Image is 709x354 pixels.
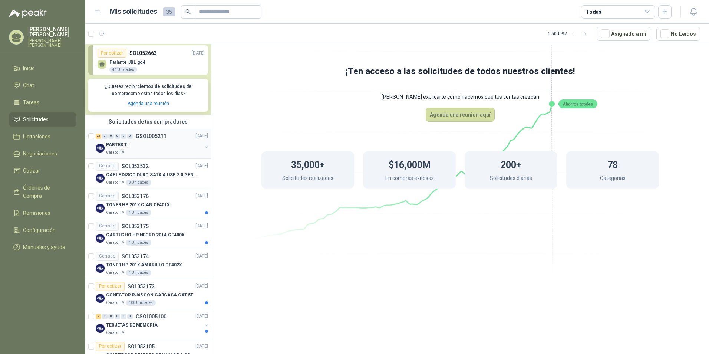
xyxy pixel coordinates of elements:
[106,330,124,336] p: Caracol TV
[106,262,182,269] p: TONER HP 201X AMARILLO CF402X
[96,234,105,243] img: Company Logo
[23,98,39,106] span: Tareas
[9,9,47,18] img: Logo peakr
[195,223,208,230] p: [DATE]
[126,210,151,216] div: 1 Unidades
[85,279,211,309] a: Por cotizarSOL053172[DATE] Company LogoCONECTOR RJ45 CON CARCASA CAT 5ECaracol TV100 Unidades
[136,314,166,319] p: GSOL005100
[126,270,151,276] div: 1 Unidades
[656,27,700,41] button: No Leídos
[106,270,124,276] p: Caracol TV
[195,343,208,350] p: [DATE]
[85,219,211,249] a: CerradoSOL053175[DATE] Company LogoCARTUCHO HP NEGRO 201A CF400XCaracol TV1 Unidades
[9,61,76,75] a: Inicio
[112,84,192,96] b: cientos de solicitudes de compra
[96,324,105,333] img: Company Logo
[192,50,205,57] p: [DATE]
[9,164,76,178] a: Cotizar
[128,344,155,349] p: SOL053105
[389,156,431,172] h1: $16,000M
[501,156,521,172] h1: 200+
[106,300,124,306] p: Caracol TV
[195,132,208,140] p: [DATE]
[129,49,157,57] p: SOL052663
[127,134,133,139] div: 0
[23,132,50,141] span: Licitaciones
[607,156,618,172] h1: 78
[128,101,169,106] a: Agenda una reunión
[126,240,151,246] div: 1 Unidades
[93,83,204,97] p: ¿Quieres recibir como estas todos los días?
[98,49,126,58] div: Por cotizar
[122,164,149,169] p: SOL053532
[102,134,108,139] div: 0
[108,314,114,319] div: 0
[96,314,101,319] div: 2
[9,206,76,220] a: Remisiones
[126,180,151,186] div: 3 Unidades
[106,232,185,239] p: CARTUCHO HP NEGRO 201A CF400X
[85,189,211,219] a: CerradoSOL053176[DATE] Company LogoTONER HP 201X CIAN CF401XCaracol TV1 Unidades
[121,134,126,139] div: 0
[96,282,125,291] div: Por cotizar
[490,174,532,184] p: Solicitudes diarias
[9,130,76,144] a: Licitaciones
[110,6,157,17] h1: Mis solicitudes
[195,253,208,260] p: [DATE]
[9,240,76,254] a: Manuales y ayuda
[109,67,137,73] div: 44 Unidades
[23,209,50,217] span: Remisiones
[9,78,76,92] a: Chat
[96,264,105,273] img: Company Logo
[9,112,76,127] a: Solicitudes
[122,254,149,259] p: SOL053174
[195,163,208,170] p: [DATE]
[96,144,105,153] img: Company Logo
[9,181,76,203] a: Órdenes de Compra
[23,64,35,72] span: Inicio
[195,313,208,320] p: [DATE]
[136,134,166,139] p: GSOL005211
[96,342,125,351] div: Por cotizar
[108,134,114,139] div: 0
[385,174,434,184] p: En compras exitosas
[106,292,193,299] p: CONECTOR RJ45 CON CARCASA CAT 5E
[426,108,495,122] a: Agenda una reunion aquí
[126,300,156,306] div: 100 Unidades
[122,224,149,229] p: SOL053175
[600,174,626,184] p: Categorias
[282,174,333,184] p: Solicitudes realizadas
[9,223,76,237] a: Configuración
[106,322,158,329] p: TERJETAS DE MEMORIA
[121,314,126,319] div: 0
[548,28,591,40] div: 1 - 50 de 92
[115,314,120,319] div: 0
[597,27,650,41] button: Asignado a mi
[122,194,149,199] p: SOL053176
[96,252,119,261] div: Cerrado
[106,210,124,216] p: Caracol TV
[232,65,689,79] h1: ¡Ten acceso a las solicitudes de todos nuestros clientes!
[88,45,208,75] a: Por cotizarSOL052663[DATE] Parlante JBL go444 Unidades
[96,192,119,201] div: Cerrado
[106,240,124,246] p: Caracol TV
[586,8,601,16] div: Todas
[23,167,40,175] span: Cotizar
[96,294,105,303] img: Company Logo
[28,39,76,47] p: [PERSON_NAME] [PERSON_NAME]
[85,115,211,129] div: Solicitudes de tus compradores
[163,7,175,16] span: 35
[109,60,145,65] p: Parlante JBL go4
[291,156,325,172] h1: 35,000+
[96,222,119,231] div: Cerrado
[23,150,57,158] span: Negociaciones
[106,141,129,148] p: PARTES TI
[9,95,76,109] a: Tareas
[195,193,208,200] p: [DATE]
[185,9,191,14] span: search
[28,27,76,37] p: [PERSON_NAME] [PERSON_NAME]
[232,86,689,108] p: [PERSON_NAME] explicarte cómo hacemos que tus ventas crezcan
[96,312,210,336] a: 2 0 0 0 0 0 GSOL005100[DATE] Company LogoTERJETAS DE MEMORIACaracol TV
[106,150,124,155] p: Caracol TV
[85,159,211,189] a: CerradoSOL053532[DATE] Company LogoCABLE DISCO DURO SATA A USB 3.0 GENERICOCaracol TV3 Unidades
